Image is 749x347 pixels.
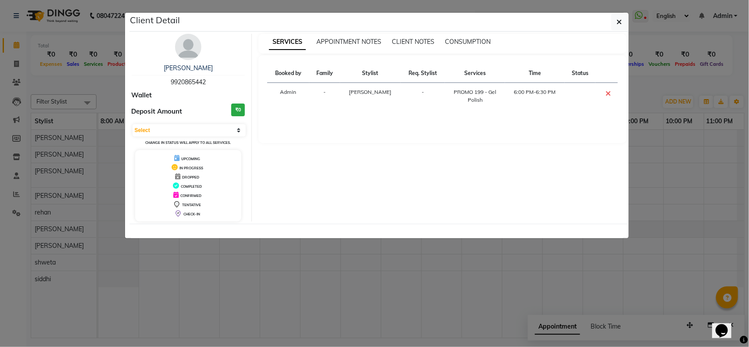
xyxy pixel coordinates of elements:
[130,14,180,27] h5: Client Detail
[445,64,505,83] th: Services
[175,34,201,60] img: avatar
[164,64,213,72] a: [PERSON_NAME]
[181,184,202,189] span: COMPLETED
[309,83,340,110] td: -
[145,140,231,145] small: Change in status will apply to all services.
[712,312,740,338] iframe: chat widget
[182,175,199,179] span: DROPPED
[171,78,206,86] span: 9920865442
[316,38,381,46] span: APPOINTMENT NOTES
[181,157,200,161] span: UPCOMING
[505,83,565,110] td: 6:00 PM-6:30 PM
[450,88,500,104] div: PROMO 199 - Gel Polish
[267,83,309,110] td: Admin
[401,64,445,83] th: Req. Stylist
[180,193,201,198] span: CONFIRMED
[349,89,392,95] span: [PERSON_NAME]
[309,64,340,83] th: Family
[269,34,306,50] span: SERVICES
[340,64,401,83] th: Stylist
[401,83,445,110] td: -
[179,166,203,170] span: IN PROGRESS
[132,107,183,117] span: Deposit Amount
[445,38,491,46] span: CONSUMPTION
[183,212,200,216] span: CHECK-IN
[267,64,309,83] th: Booked by
[182,203,201,207] span: TENTATIVE
[565,64,596,83] th: Status
[392,38,434,46] span: CLIENT NOTES
[231,104,245,116] h3: ₹0
[132,90,152,100] span: Wallet
[505,64,565,83] th: Time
